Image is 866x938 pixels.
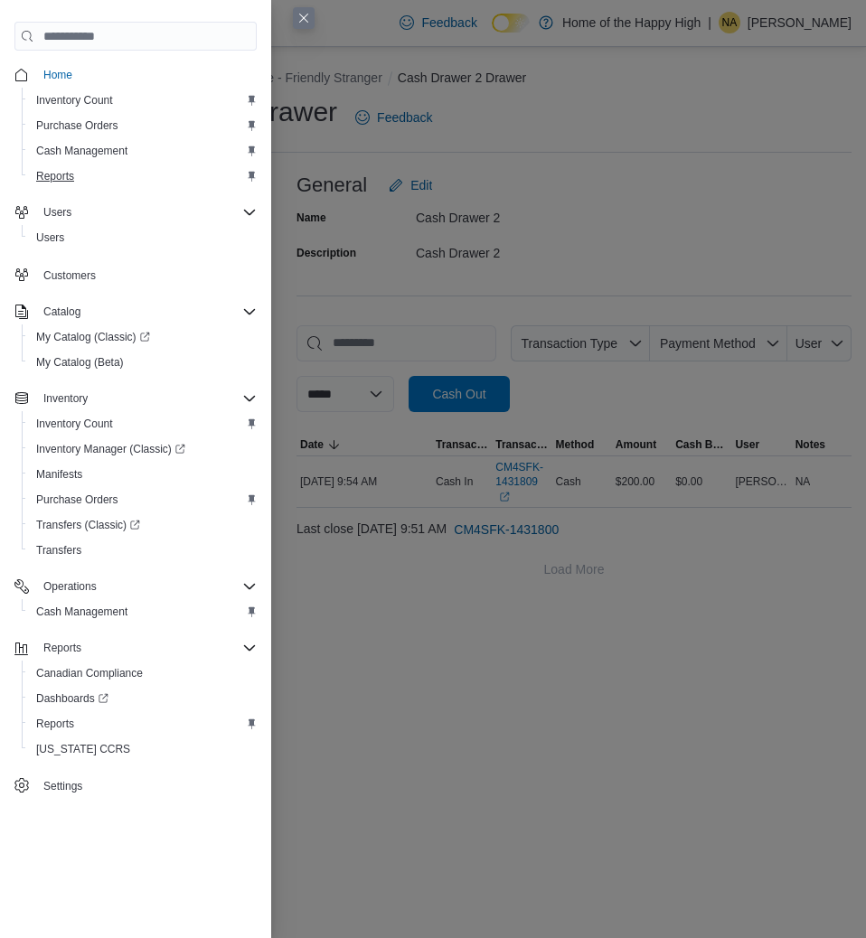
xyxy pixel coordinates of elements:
button: Settings [7,773,264,799]
span: Transfers (Classic) [29,514,257,536]
a: [US_STATE] CCRS [29,738,137,760]
button: Manifests [22,462,264,487]
button: Users [7,200,264,225]
button: Home [7,61,264,88]
span: Users [36,230,64,245]
span: Purchase Orders [36,492,118,507]
button: Catalog [36,301,88,323]
button: Canadian Compliance [22,661,264,686]
button: Users [22,225,264,250]
span: Settings [43,779,82,793]
a: Dashboards [22,686,264,711]
a: Inventory Manager (Classic) [22,436,264,462]
span: Manifests [36,467,82,482]
span: Purchase Orders [36,118,118,133]
button: My Catalog (Beta) [22,350,264,375]
span: Canadian Compliance [29,662,257,684]
span: Cash Management [29,601,257,623]
span: Dashboards [36,691,108,706]
span: Inventory Count [29,89,257,111]
span: Inventory [43,391,88,406]
span: Washington CCRS [29,738,257,760]
span: Users [43,205,71,220]
button: Cash Management [22,138,264,164]
span: Manifests [29,464,257,485]
a: Purchase Orders [29,115,126,136]
button: Users [36,202,79,223]
a: Inventory Count [29,413,120,435]
a: Cash Management [29,140,135,162]
span: Reports [36,637,257,659]
span: Inventory Manager (Classic) [36,442,185,456]
span: Settings [36,774,257,797]
span: Reports [36,717,74,731]
span: My Catalog (Beta) [29,352,257,373]
span: Purchase Orders [29,115,257,136]
span: Operations [36,576,257,597]
span: Purchase Orders [29,489,257,511]
span: Cash Management [29,140,257,162]
button: Inventory [36,388,95,409]
span: Inventory Count [36,93,113,108]
span: Catalog [36,301,257,323]
button: Reports [7,635,264,661]
button: Inventory [7,386,264,411]
button: [US_STATE] CCRS [22,736,264,762]
span: Inventory Count [36,417,113,431]
a: Transfers (Classic) [22,512,264,538]
span: Inventory Count [29,413,257,435]
button: Customers [7,261,264,287]
span: Operations [43,579,97,594]
a: Reports [29,713,81,735]
span: Dashboards [29,688,257,709]
a: Inventory Count [29,89,120,111]
a: Settings [36,775,89,797]
span: Transfers [29,539,257,561]
span: Users [29,227,257,249]
button: Purchase Orders [22,487,264,512]
span: Customers [43,268,96,283]
a: Manifests [29,464,89,485]
a: Dashboards [29,688,116,709]
span: Inventory Manager (Classic) [29,438,257,460]
span: Reports [43,641,81,655]
span: Canadian Compliance [36,666,143,680]
span: Home [43,68,72,82]
span: My Catalog (Classic) [29,326,257,348]
button: Operations [36,576,104,597]
button: Transfers [22,538,264,563]
a: Customers [36,265,103,286]
button: Reports [36,637,89,659]
a: My Catalog (Classic) [22,324,264,350]
button: Reports [22,164,264,189]
a: Cash Management [29,601,135,623]
a: Canadian Compliance [29,662,150,684]
span: Reports [36,169,74,183]
button: Cash Management [22,599,264,624]
span: Inventory [36,388,257,409]
span: [US_STATE] CCRS [36,742,130,756]
a: Transfers [29,539,89,561]
a: Home [36,64,80,86]
a: Inventory Manager (Classic) [29,438,193,460]
nav: Complex example [14,54,257,802]
button: Close this dialog [293,7,315,29]
span: Cash Management [36,605,127,619]
button: Inventory Count [22,411,264,436]
a: Transfers (Classic) [29,514,147,536]
span: Reports [29,713,257,735]
a: Users [29,227,71,249]
span: Reports [29,165,257,187]
span: Home [36,63,257,86]
a: Reports [29,165,81,187]
a: My Catalog (Classic) [29,326,157,348]
span: Cash Management [36,144,127,158]
span: Users [36,202,257,223]
span: Customers [36,263,257,286]
span: My Catalog (Beta) [36,355,124,370]
button: Reports [22,711,264,736]
span: Catalog [43,305,80,319]
button: Inventory Count [22,88,264,113]
span: My Catalog (Classic) [36,330,150,344]
a: My Catalog (Beta) [29,352,131,373]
